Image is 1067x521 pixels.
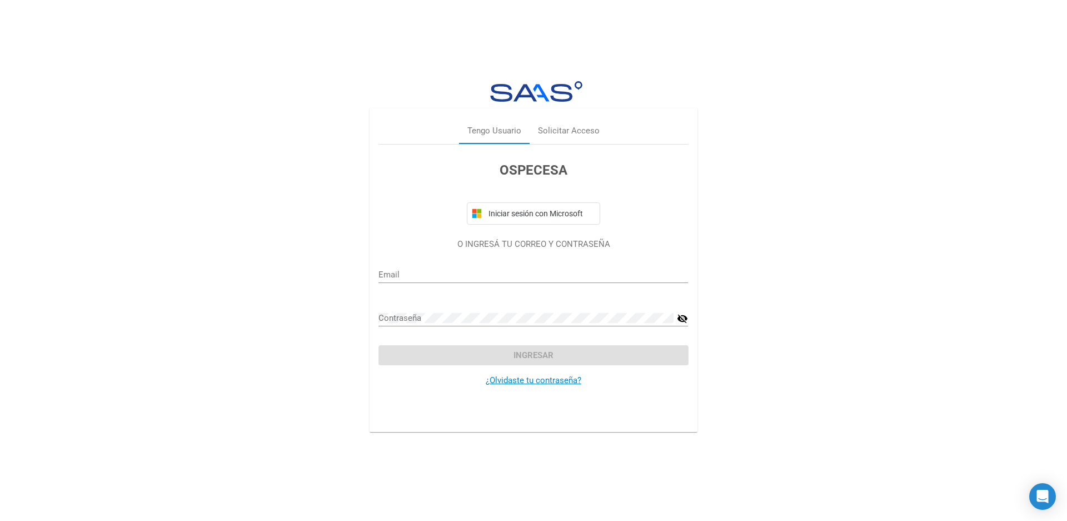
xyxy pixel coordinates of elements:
div: Solicitar Acceso [538,125,600,137]
div: Tengo Usuario [467,125,521,137]
a: ¿Olvidaste tu contraseña? [486,375,581,385]
mat-icon: visibility_off [677,312,688,325]
button: Ingresar [378,345,688,365]
button: Iniciar sesión con Microsoft [467,202,600,225]
h3: OSPECESA [378,160,688,180]
span: Ingresar [513,350,554,360]
p: O INGRESÁ TU CORREO Y CONTRASEÑA [378,238,688,251]
div: Open Intercom Messenger [1029,483,1056,510]
span: Iniciar sesión con Microsoft [486,209,595,218]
